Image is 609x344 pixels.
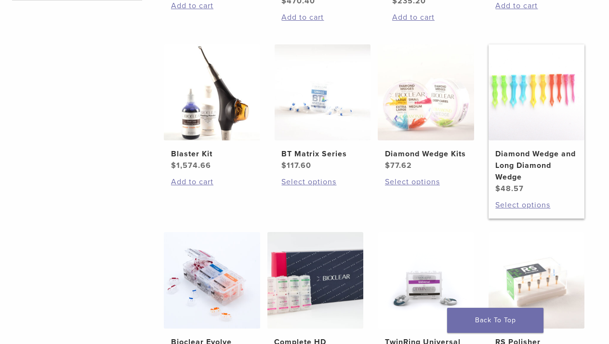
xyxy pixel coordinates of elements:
a: Diamond Wedge and Long Diamond WedgeDiamond Wedge and Long Diamond Wedge $48.57 [489,44,585,195]
a: Select options for “BT Matrix Series” [281,176,363,188]
h2: BT Matrix Series [281,148,363,160]
a: Blaster KitBlaster Kit $1,574.66 [164,44,260,172]
img: Complete HD Anterior Kit [267,232,364,329]
a: Select options for “Diamond Wedge Kits” [385,176,467,188]
bdi: 48.57 [495,184,524,193]
h2: Diamond Wedge and Long Diamond Wedge [495,148,577,183]
a: BT Matrix SeriesBT Matrix Series $117.60 [275,44,371,172]
img: RS Polisher [489,232,585,329]
img: Bioclear Evolve Posterior Matrix Series [164,232,260,329]
img: Diamond Wedge Kits [378,44,474,141]
bdi: 77.62 [385,161,412,170]
span: $ [171,161,176,170]
span: $ [495,184,501,193]
img: Diamond Wedge and Long Diamond Wedge [489,44,585,141]
a: Add to cart: “Blaster Kit” [171,176,253,188]
h2: Blaster Kit [171,148,253,160]
a: Add to cart: “Rockstar (RS) Polishing Kit” [392,12,474,23]
bdi: 1,574.66 [171,161,211,170]
img: Blaster Kit [164,44,260,141]
img: TwinRing Universal [378,232,474,329]
a: Select options for “Diamond Wedge and Long Diamond Wedge” [495,199,577,211]
a: Back To Top [447,308,543,333]
h2: Diamond Wedge Kits [385,148,467,160]
a: Add to cart: “Black Triangle (BT) Kit” [281,12,363,23]
bdi: 117.60 [281,161,311,170]
a: Diamond Wedge KitsDiamond Wedge Kits $77.62 [378,44,474,172]
span: $ [385,161,390,170]
img: BT Matrix Series [275,44,371,141]
span: $ [281,161,287,170]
